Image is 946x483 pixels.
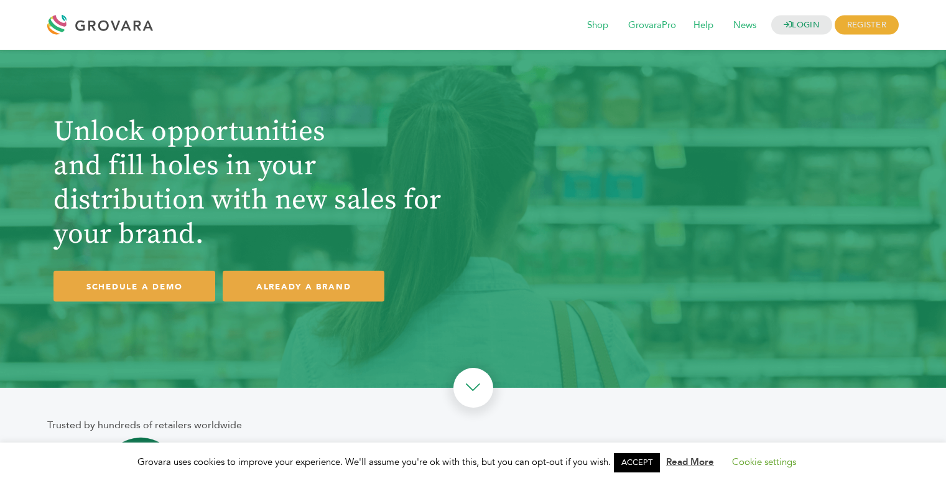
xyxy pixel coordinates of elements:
[223,270,384,302] a: ALREADY A BRAND
[725,14,765,37] span: News
[47,418,899,433] div: Trusted by hundreds of retailers worldwide
[614,453,660,472] a: ACCEPT
[685,14,722,37] span: Help
[578,14,617,37] span: Shop
[619,19,685,32] a: GrovaraPro
[771,16,832,35] a: LOGIN
[725,19,765,32] a: News
[732,456,796,468] a: Cookie settings
[835,16,899,35] span: REGISTER
[53,270,215,302] a: SCHEDULE A DEMO
[53,115,466,251] h1: Unlock opportunities and fill holes in your distribution with new sales for your brand.
[666,456,714,468] a: Read More
[137,456,809,468] span: Grovara uses cookies to improve your experience. We'll assume you're ok with this, but you can op...
[619,14,685,37] span: GrovaraPro
[685,19,722,32] a: Help
[578,19,617,32] a: Shop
